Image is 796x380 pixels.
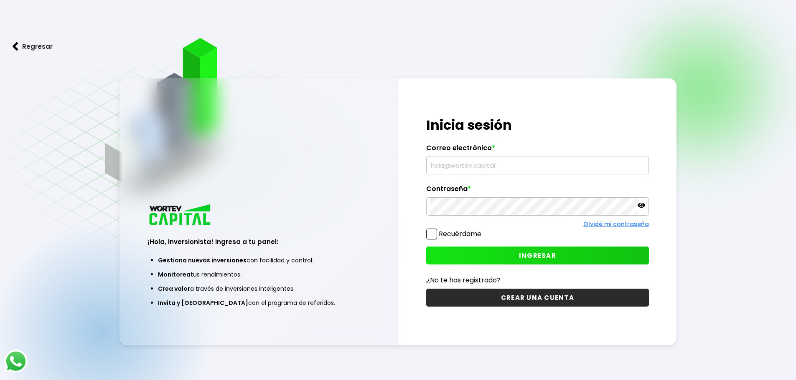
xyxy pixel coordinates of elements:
h1: Inicia sesión [426,115,649,135]
img: flecha izquierda [13,42,18,51]
span: Gestiona nuevas inversiones [158,256,247,264]
li: tus rendimientos. [158,267,360,282]
span: Crea valor [158,284,190,293]
a: ¿No te has registrado?CREAR UNA CUENTA [426,275,649,307]
li: con el programa de referidos. [158,296,360,310]
a: Olvidé mi contraseña [583,220,649,228]
span: Invita y [GEOGRAPHIC_DATA] [158,299,248,307]
label: Correo electrónico [426,144,649,156]
li: con facilidad y control. [158,253,360,267]
p: ¿No te has registrado? [426,275,649,285]
label: Recuérdame [439,229,481,239]
h3: ¡Hola, inversionista! Ingresa a tu panel: [148,237,370,247]
button: INGRESAR [426,247,649,264]
li: a través de inversiones inteligentes. [158,282,360,296]
button: CREAR UNA CUENTA [426,289,649,307]
span: Monitorea [158,270,191,279]
input: hola@wortev.capital [430,156,645,174]
img: logo_wortev_capital [148,203,214,228]
label: Contraseña [426,185,649,197]
img: logos_whatsapp-icon.242b2217.svg [4,350,28,373]
span: INGRESAR [519,251,556,260]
